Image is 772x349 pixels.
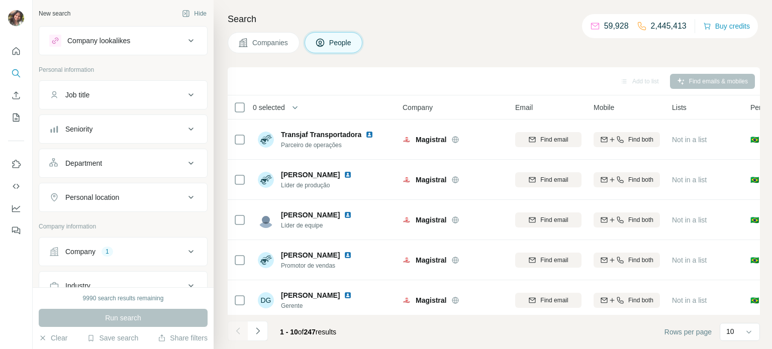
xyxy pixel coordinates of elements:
[344,291,352,299] img: LinkedIn logo
[664,327,712,337] span: Rows per page
[281,131,361,139] span: Transjaf Transportadora
[540,135,568,144] span: Find email
[344,211,352,219] img: LinkedIn logo
[726,326,734,336] p: 10
[416,135,446,145] span: Magistral
[515,212,582,227] button: Find email
[39,240,207,264] button: Company1
[102,247,113,256] div: 1
[403,136,411,144] img: Logo of Magistral
[651,20,687,32] p: 2,445,413
[39,333,67,343] button: Clear
[8,199,24,217] button: Dashboard
[67,36,130,46] div: Company lookalikes
[280,328,336,336] span: results
[258,292,274,308] div: DG
[416,255,446,265] span: Magistral
[628,296,653,305] span: Find both
[281,181,364,190] span: Líder de produção
[65,281,90,291] div: Industry
[515,102,533,112] span: Email
[329,38,352,48] span: People
[403,176,411,184] img: Logo of Magistral
[628,215,653,224] span: Find both
[594,172,660,187] button: Find both
[65,124,92,134] div: Seniority
[281,141,385,150] span: Parceiro de operações
[416,175,446,185] span: Magistral
[175,6,214,21] button: Hide
[39,274,207,298] button: Industry
[628,256,653,265] span: Find both
[39,65,208,74] p: Personal information
[540,256,568,265] span: Find email
[403,216,411,224] img: Logo of Magistral
[39,151,207,175] button: Department
[8,177,24,195] button: Use Surfe API
[83,294,164,303] div: 9990 search results remaining
[252,38,289,48] span: Companies
[8,155,24,173] button: Use Surfe on LinkedIn
[8,42,24,60] button: Quick start
[8,64,24,82] button: Search
[8,10,24,26] img: Avatar
[594,253,660,268] button: Find both
[344,171,352,179] img: LinkedIn logo
[515,293,582,308] button: Find email
[8,221,24,240] button: Feedback
[416,215,446,225] span: Magistral
[750,135,759,145] span: 🇧🇷
[672,296,707,304] span: Not in a list
[403,296,411,304] img: Logo of Magistral
[248,321,268,341] button: Navigate to next page
[158,333,208,343] button: Share filters
[515,253,582,268] button: Find email
[703,19,750,33] button: Buy credits
[416,295,446,305] span: Magistral
[515,132,582,147] button: Find email
[594,132,660,147] button: Find both
[65,247,95,257] div: Company
[39,83,207,107] button: Job title
[281,170,340,180] span: [PERSON_NAME]
[39,185,207,209] button: Personal location
[403,102,433,112] span: Company
[39,29,207,53] button: Company lookalikes
[87,333,138,343] button: Save search
[594,212,660,227] button: Find both
[750,255,759,265] span: 🇧🇷
[258,132,274,148] img: Avatar
[253,102,285,112] span: 0 selected
[39,9,70,18] div: New search
[594,102,614,112] span: Mobile
[628,175,653,184] span: Find both
[750,295,759,305] span: 🇧🇷
[280,328,298,336] span: 1 - 10
[594,293,660,308] button: Find both
[65,158,102,168] div: Department
[540,296,568,305] span: Find email
[672,256,707,264] span: Not in a list
[365,131,373,139] img: LinkedIn logo
[281,290,340,300] span: [PERSON_NAME]
[298,328,304,336] span: of
[672,102,687,112] span: Lists
[65,90,89,100] div: Job title
[604,20,629,32] p: 59,928
[258,212,274,228] img: Avatar
[39,222,208,231] p: Company information
[258,252,274,268] img: Avatar
[750,215,759,225] span: 🇧🇷
[281,261,364,270] span: Promotor de vendas
[8,86,24,104] button: Enrich CSV
[281,210,340,220] span: [PERSON_NAME]
[628,135,653,144] span: Find both
[672,136,707,144] span: Not in a list
[281,301,364,310] span: Gerente
[672,216,707,224] span: Not in a list
[65,192,119,202] div: Personal location
[228,12,760,26] h4: Search
[403,256,411,264] img: Logo of Magistral
[258,172,274,188] img: Avatar
[8,108,24,127] button: My lists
